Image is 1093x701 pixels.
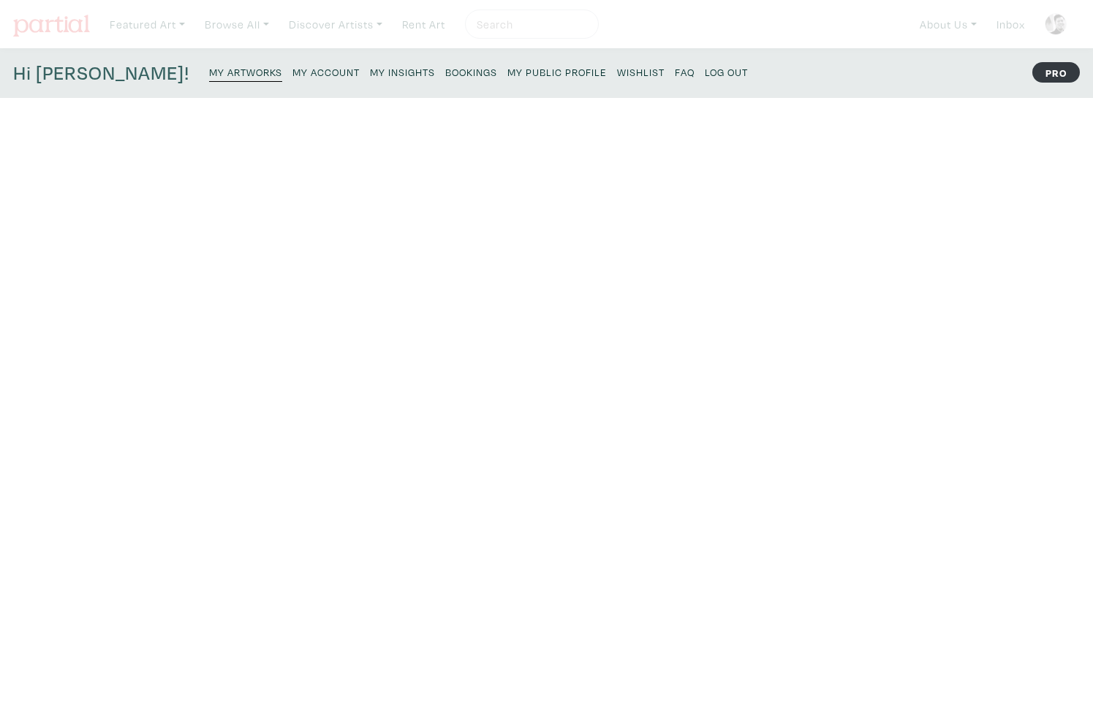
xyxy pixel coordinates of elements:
a: Discover Artists [282,10,389,39]
small: FAQ [675,65,695,79]
a: Bookings [445,61,497,81]
input: Search [475,15,585,34]
a: Featured Art [103,10,192,39]
a: My Insights [370,61,435,81]
strong: PRO [1032,62,1080,83]
a: My Artworks [209,61,282,82]
a: My Account [292,61,360,81]
small: My Public Profile [507,65,607,79]
small: Log Out [705,65,748,79]
small: My Insights [370,65,435,79]
small: My Account [292,65,360,79]
a: Wishlist [617,61,665,81]
a: Inbox [990,10,1032,39]
small: My Artworks [209,65,282,79]
a: My Public Profile [507,61,607,81]
img: phpThumb.php [1045,13,1067,35]
a: Log Out [705,61,748,81]
small: Wishlist [617,65,665,79]
a: FAQ [675,61,695,81]
a: Browse All [198,10,276,39]
small: Bookings [445,65,497,79]
a: About Us [913,10,983,39]
h4: Hi [PERSON_NAME]! [13,61,189,85]
a: Rent Art [396,10,452,39]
